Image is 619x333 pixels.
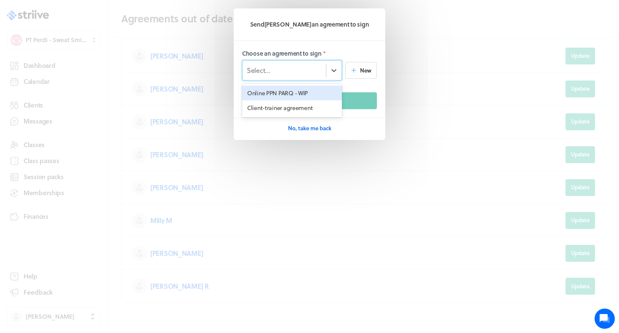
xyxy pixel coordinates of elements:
[242,86,342,101] div: Online PPN PARQ - WIP
[242,100,342,115] div: Client-trainer agreement
[247,65,270,75] div: Select...
[242,49,377,58] label: Choose an agreement to sign
[54,60,101,67] span: New conversation
[345,62,377,79] button: New
[242,20,377,29] p: Send [PERSON_NAME] an agreement to sign
[5,88,163,98] p: Find an answer quickly
[288,124,331,132] span: No, take me back
[7,54,162,72] button: New conversation
[595,309,615,329] iframe: gist-messenger-bubble-iframe
[18,102,157,119] input: Search articles
[30,38,138,48] h2: We're here to help. Ask us anything!
[360,67,371,74] span: New
[30,21,138,33] h1: Hi [PERSON_NAME]
[288,120,331,137] button: No, take me back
